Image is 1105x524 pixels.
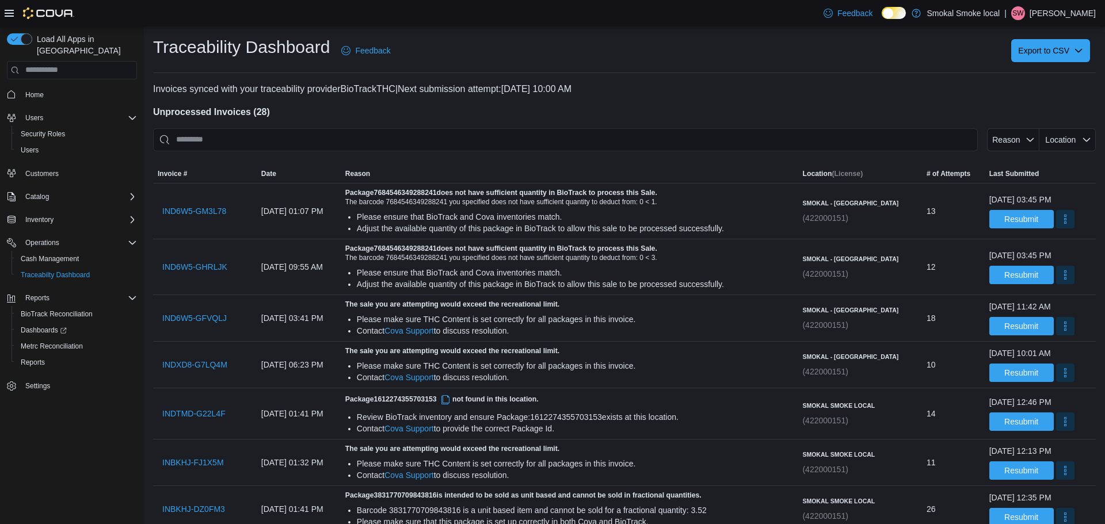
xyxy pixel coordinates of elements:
[21,190,137,204] span: Catalog
[989,396,1051,408] div: [DATE] 12:46 PM
[21,129,65,139] span: Security Roles
[357,372,794,383] div: Contact to discuss resolution.
[357,411,794,423] div: Review BioTrack inventory and ensure Package: 1612274355703153 exists at this location.
[355,45,390,56] span: Feedback
[257,498,341,521] div: [DATE] 01:41 PM
[21,342,83,351] span: Metrc Reconciliation
[2,86,142,103] button: Home
[21,111,137,125] span: Users
[16,252,83,266] a: Cash Management
[802,416,848,425] span: (422000151)
[25,381,50,391] span: Settings
[25,192,49,201] span: Catalog
[25,169,59,178] span: Customers
[802,213,848,223] span: (422000151)
[16,339,87,353] a: Metrc Reconciliation
[802,450,875,459] h6: Smokal Smoke Local
[802,352,898,361] h6: Smokal - [GEOGRAPHIC_DATA]
[153,82,1096,96] p: Invoices synced with your traceability provider BioTrackTHC | [DATE] 10:00 AM
[802,465,848,474] span: (422000151)
[357,360,794,372] div: Please make sure THC Content is set correctly for all packages in this invoice.
[927,358,936,372] span: 10
[12,142,142,158] button: Users
[16,127,70,141] a: Security Roles
[927,456,936,469] span: 11
[384,424,434,433] a: Cova Support
[21,309,93,319] span: BioTrack Reconciliation
[21,111,48,125] button: Users
[158,255,232,278] button: IND6W5-GHRLJK
[2,212,142,228] button: Inventory
[257,307,341,330] div: [DATE] 03:41 PM
[989,364,1054,382] button: Resubmit
[158,169,187,178] span: Invoice #
[162,408,226,419] span: INDTMD-G22L4F
[257,451,341,474] div: [DATE] 01:32 PM
[1039,128,1096,151] button: Location
[989,250,1051,261] div: [DATE] 03:45 PM
[345,346,794,355] h5: The sale you are attempting would exceed the recreational limit.
[23,7,74,19] img: Cova
[21,166,137,181] span: Customers
[802,496,875,506] h6: Smokal Smoke Local
[927,407,936,420] span: 14
[345,253,794,262] div: The barcode 7684546349288241 you specified does not have sufficient quantity to deduct from: 0 < 3.
[25,215,54,224] span: Inventory
[158,200,231,223] button: IND6W5-GM3L78
[25,90,44,100] span: Home
[802,254,898,263] h6: Smokal - [GEOGRAPHIC_DATA]
[21,326,67,335] span: Dashboards
[162,261,227,273] span: IND6W5-GHRLJK
[802,320,848,330] span: (422000151)
[357,504,794,516] div: Barcode 3831770709843816 is a unit based item and cannot be sold for a fractional quantity: 3.52
[819,2,877,25] a: Feedback
[927,502,936,516] span: 26
[21,291,137,305] span: Reports
[357,211,794,223] div: Please ensure that BioTrack and Cova inventories match.
[927,6,1000,20] p: Smokal Smoke local
[357,458,794,469] div: Please make sure THC Content is set correctly for all packages in this invoice.
[1004,511,1038,523] span: Resubmit
[357,325,794,336] div: Contact to discuss resolution.
[992,135,1020,144] span: Reason
[16,355,49,369] a: Reports
[345,444,794,453] h5: The sale you are attempting would exceed the recreational limit.
[12,322,142,338] a: Dashboards
[882,19,882,20] span: Dark Mode
[12,267,142,283] button: Traceabilty Dashboard
[989,412,1054,431] button: Resubmit
[357,423,794,434] div: Contact to provide the correct Package Id.
[927,204,936,218] span: 13
[927,169,970,178] span: # of Attempts
[989,347,1051,359] div: [DATE] 10:01 AM
[802,169,863,178] h5: Location
[802,269,848,278] span: (422000151)
[16,127,137,141] span: Security Roles
[374,395,452,403] span: 1612274355703153
[21,213,137,227] span: Inventory
[345,393,794,407] h5: Package not found in this location.
[162,312,227,324] span: IND6W5-GFVQLJ
[345,169,370,178] span: Reason
[16,143,43,157] a: Users
[162,359,227,370] span: INDXD8-G7LQ4M
[2,165,142,182] button: Customers
[16,323,137,337] span: Dashboards
[1011,6,1025,20] div: Scott Watson
[384,471,434,480] a: Cova Support
[802,305,898,315] h6: Smokal - [GEOGRAPHIC_DATA]
[1004,269,1038,281] span: Resubmit
[21,378,137,393] span: Settings
[802,401,875,410] h6: Smokal Smoke Local
[158,402,230,425] button: INDTMD-G22L4F
[989,492,1051,503] div: [DATE] 12:35 PM
[158,353,232,376] button: INDXD8-G7LQ4M
[12,126,142,142] button: Security Roles
[357,469,794,481] div: Contact to discuss resolution.
[1018,39,1083,62] span: Export to CSV
[384,326,434,335] a: Cova Support
[12,306,142,322] button: BioTrack Reconciliation
[25,238,59,247] span: Operations
[12,354,142,370] button: Reports
[802,367,848,376] span: (422000151)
